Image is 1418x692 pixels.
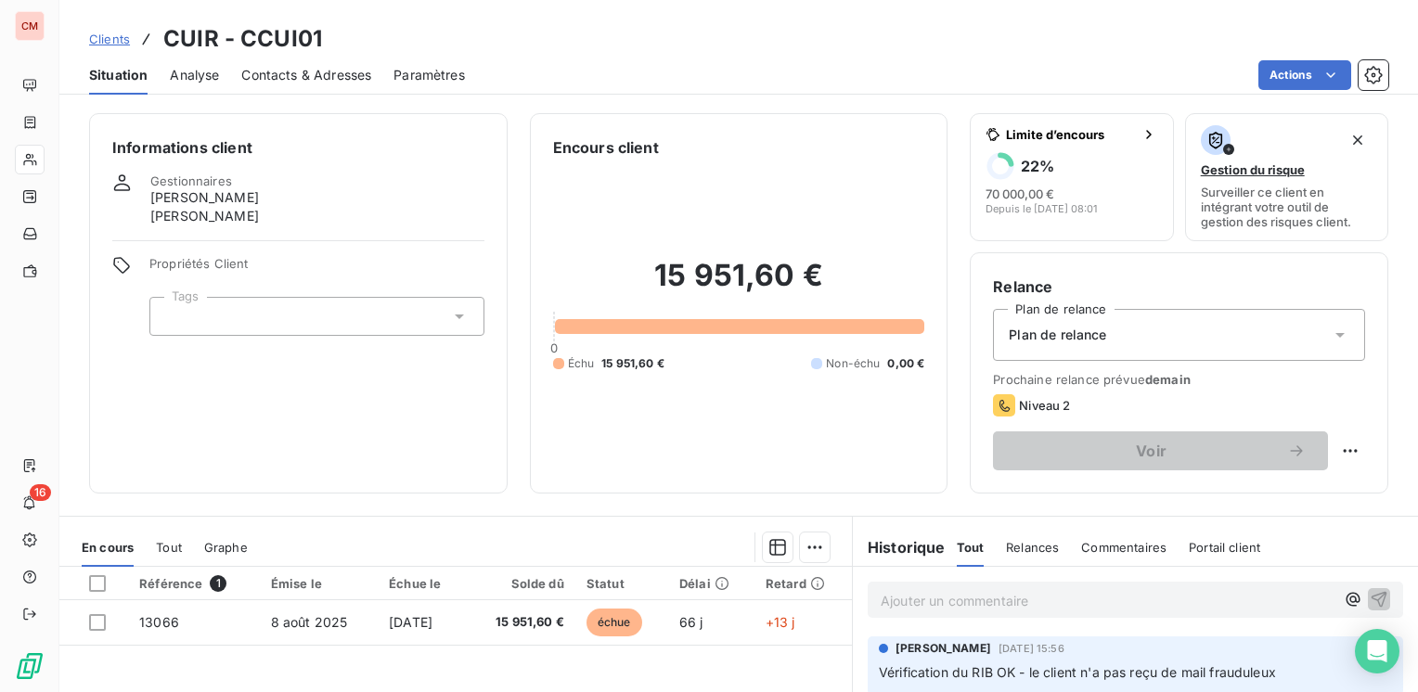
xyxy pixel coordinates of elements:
div: Statut [587,576,657,591]
button: Limite d’encours22%70 000,00 €Depuis le [DATE] 08:01 [970,113,1173,241]
span: Analyse [170,66,219,84]
span: [DATE] [389,614,432,630]
span: Échu [568,355,595,372]
span: Gestion du risque [1201,162,1305,177]
h6: Encours client [553,136,659,159]
span: 13066 [139,614,179,630]
h6: Relance [993,276,1365,298]
span: [PERSON_NAME] [150,188,259,207]
span: Graphe [204,540,248,555]
span: +13 j [766,614,795,630]
span: Contacts & Adresses [241,66,371,84]
div: CM [15,11,45,41]
div: Solde dû [478,576,564,591]
span: Propriétés Client [149,256,484,282]
span: Portail client [1189,540,1260,555]
span: Tout [156,540,182,555]
span: Clients [89,32,130,46]
span: Paramètres [393,66,465,84]
span: 8 août 2025 [271,614,348,630]
span: 16 [30,484,51,501]
h6: 22 % [1021,157,1054,175]
span: 15 951,60 € [478,613,564,632]
h6: Historique [853,536,946,558]
span: Non-échu [826,355,880,372]
span: Depuis le [DATE] 08:01 [986,203,1097,214]
h6: Informations client [112,136,484,159]
div: Référence [139,575,249,592]
div: Délai [679,576,743,591]
span: Prochaine relance prévue [993,372,1365,387]
span: 66 j [679,614,703,630]
span: Voir [1015,443,1287,458]
div: Émise le [271,576,367,591]
span: 0,00 € [887,355,924,372]
span: [PERSON_NAME] [896,640,991,657]
span: 70 000,00 € [986,186,1054,201]
span: [DATE] 15:56 [999,643,1064,654]
span: 15 951,60 € [601,355,664,372]
a: Clients [89,30,130,48]
span: Situation [89,66,148,84]
h3: CUIR - CCUI01 [163,22,322,56]
span: Surveiller ce client en intégrant votre outil de gestion des risques client. [1201,185,1373,229]
div: Échue le [389,576,456,591]
div: Retard [766,576,841,591]
span: Vérification du RIB OK - le client n'a pas reçu de mail frauduleux [879,664,1276,680]
button: Actions [1258,60,1351,90]
span: Commentaires [1081,540,1167,555]
div: Open Intercom Messenger [1355,629,1399,673]
span: [PERSON_NAME] [150,207,259,225]
span: Niveau 2 [1019,398,1070,413]
span: Tout [957,540,985,555]
span: échue [587,609,642,636]
span: Gestionnaires [150,173,232,188]
span: Plan de relance [1009,326,1106,344]
button: Voir [993,431,1328,470]
input: Ajouter une valeur [165,308,180,325]
span: 1 [210,575,226,592]
span: Limite d’encours [1006,127,1133,142]
h2: 15 951,60 € [553,257,925,313]
img: Logo LeanPay [15,651,45,681]
span: demain [1145,372,1191,387]
span: En cours [82,540,134,555]
button: Gestion du risqueSurveiller ce client en intégrant votre outil de gestion des risques client. [1185,113,1388,241]
span: 0 [550,340,558,355]
span: Relances [1006,540,1059,555]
